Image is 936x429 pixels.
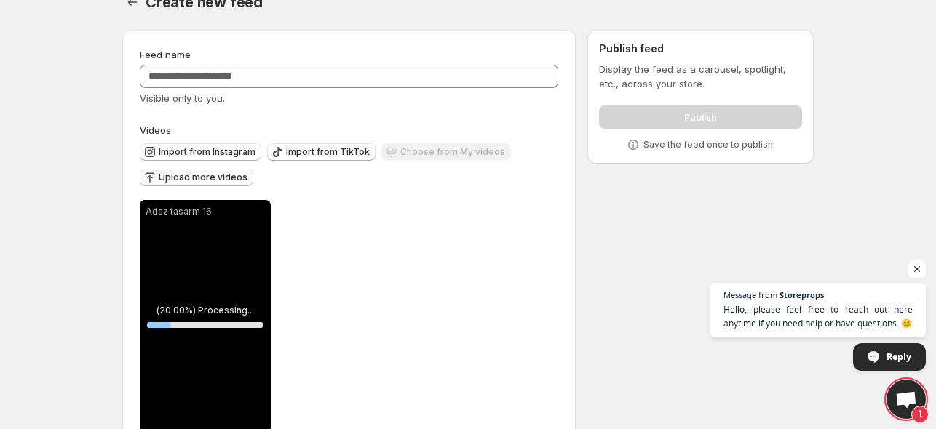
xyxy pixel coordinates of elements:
[140,124,171,136] span: Videos
[599,41,802,56] h2: Publish feed
[911,406,929,423] span: 1
[140,143,261,161] button: Import from Instagram
[267,143,376,161] button: Import from TikTok
[723,302,913,330] span: Hello, please feel free to reach out here anytime if you need help or have questions. 😊
[887,380,926,419] a: Open chat
[887,344,911,369] span: Reply
[140,92,225,104] span: Visible only to you.
[780,291,824,299] span: Storeprops
[599,62,802,91] p: Display the feed as a carousel, spotlight, etc., across your store.
[146,206,265,217] p: Adsz tasarm 16
[643,139,775,151] p: Save the feed once to publish.
[159,146,255,158] span: Import from Instagram
[159,172,247,183] span: Upload more videos
[140,49,191,60] span: Feed name
[723,291,777,299] span: Message from
[140,169,253,186] button: Upload more videos
[286,146,370,158] span: Import from TikTok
